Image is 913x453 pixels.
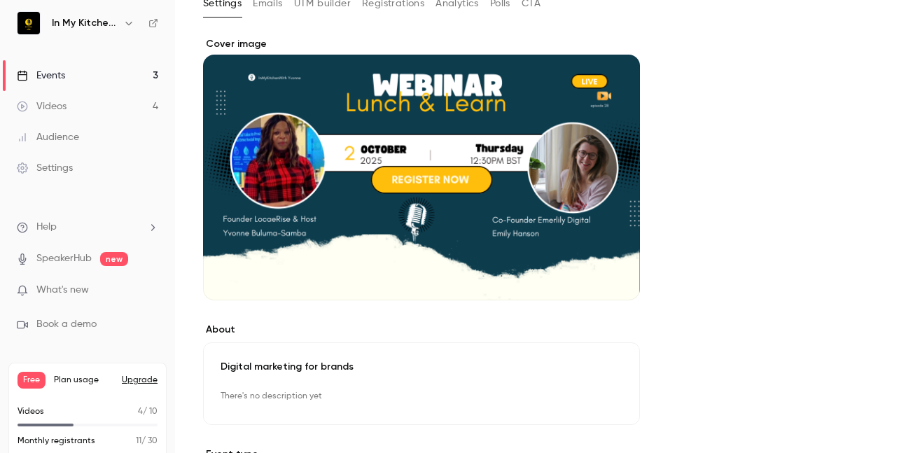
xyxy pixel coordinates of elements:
p: Digital marketing for brands [221,360,622,374]
p: There's no description yet [221,385,622,407]
div: Videos [17,99,67,113]
span: Book a demo [36,317,97,332]
li: help-dropdown-opener [17,220,158,235]
label: Cover image [203,37,640,51]
h6: In My Kitchen With [PERSON_NAME] [52,16,118,30]
div: Settings [17,161,73,175]
button: Upgrade [122,375,158,386]
label: About [203,323,640,337]
span: Plan usage [54,375,113,386]
p: Videos [18,405,44,418]
span: What's new [36,283,89,298]
img: In My Kitchen With Yvonne [18,12,40,34]
div: Events [17,69,65,83]
p: / 10 [138,405,158,418]
div: Audience [17,130,79,144]
iframe: Noticeable Trigger [141,284,158,297]
section: Cover image [203,37,640,300]
p: / 30 [136,435,158,447]
span: Help [36,220,57,235]
span: 4 [138,407,143,416]
a: SpeakerHub [36,251,92,266]
p: Monthly registrants [18,435,95,447]
span: Free [18,372,46,389]
span: new [100,252,128,266]
span: 11 [136,437,141,445]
